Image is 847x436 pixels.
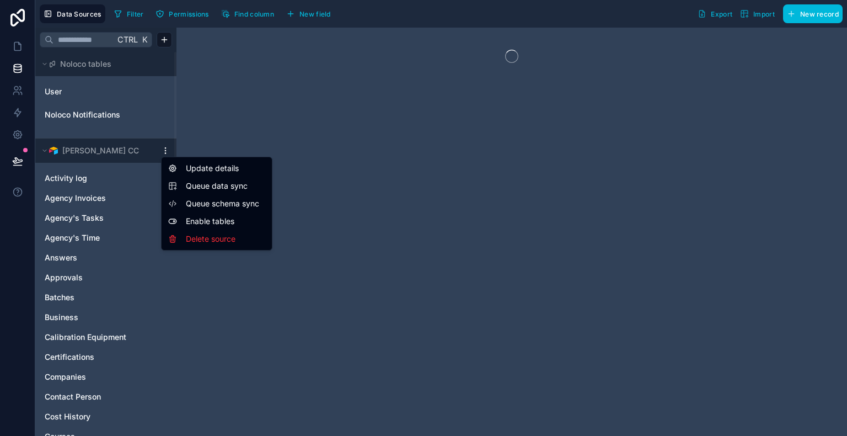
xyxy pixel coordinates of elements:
[164,230,270,248] div: Delete source
[168,198,265,209] button: Queue schema sync
[186,198,265,209] span: Queue schema sync
[164,159,270,177] div: Update details
[186,180,265,192] span: Queue data sync
[164,212,270,230] div: Enable tables
[168,180,265,192] button: Queue data sync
